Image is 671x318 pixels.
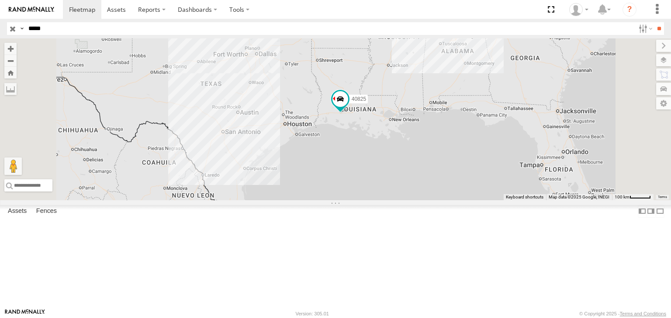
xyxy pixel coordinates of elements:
[623,3,636,17] i: ?
[506,194,543,200] button: Keyboard shortcuts
[4,83,17,95] label: Measure
[32,205,61,217] label: Fences
[635,22,654,35] label: Search Filter Options
[620,311,666,316] a: Terms and Conditions
[566,3,591,16] div: Alfonso Garay
[647,205,655,218] label: Dock Summary Table to the Right
[656,97,671,109] label: Map Settings
[4,43,17,55] button: Zoom in
[3,205,31,217] label: Assets
[579,311,666,316] div: © Copyright 2025 -
[9,7,54,13] img: rand-logo.svg
[612,194,654,200] button: Map Scale: 100 km per 45 pixels
[4,67,17,79] button: Zoom Home
[352,96,366,102] span: 40825
[4,157,22,175] button: Drag Pegman onto the map to open Street View
[615,195,629,199] span: 100 km
[656,205,664,218] label: Hide Summary Table
[638,205,647,218] label: Dock Summary Table to the Left
[18,22,25,35] label: Search Query
[4,55,17,67] button: Zoom out
[549,195,609,199] span: Map data ©2025 Google, INEGI
[658,195,667,199] a: Terms
[5,309,45,318] a: Visit our Website
[296,311,329,316] div: Version: 305.01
